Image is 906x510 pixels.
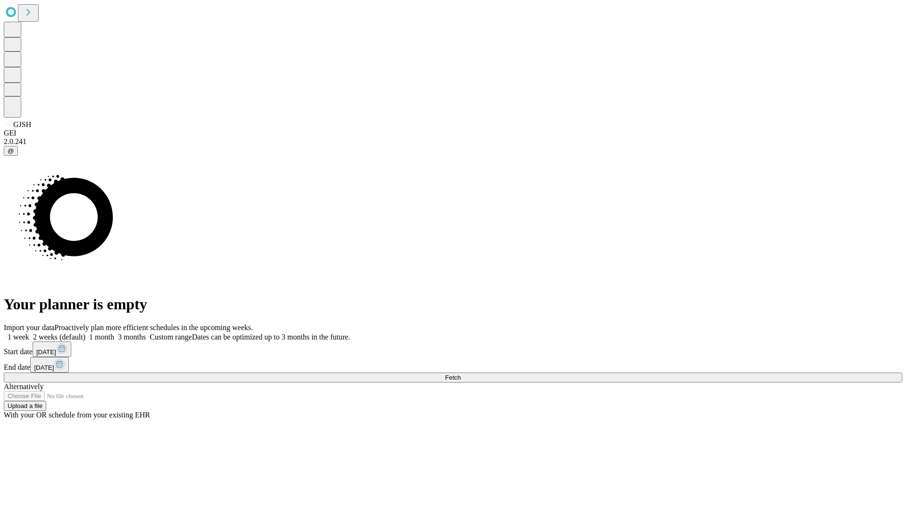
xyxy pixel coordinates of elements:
span: @ [8,147,14,154]
button: [DATE] [30,357,69,373]
div: 2.0.241 [4,137,902,146]
span: GJSH [13,120,31,128]
span: Fetch [445,374,461,381]
span: 1 week [8,333,29,341]
span: 3 months [118,333,146,341]
span: 2 weeks (default) [33,333,85,341]
span: Dates can be optimized up to 3 months in the future. [192,333,350,341]
span: 1 month [89,333,114,341]
button: @ [4,146,18,156]
button: Fetch [4,373,902,382]
div: GEI [4,129,902,137]
h1: Your planner is empty [4,296,902,313]
div: Start date [4,341,902,357]
button: Upload a file [4,401,46,411]
span: [DATE] [34,364,54,371]
span: With your OR schedule from your existing EHR [4,411,150,419]
span: Alternatively [4,382,43,391]
span: Custom range [150,333,192,341]
button: [DATE] [33,341,71,357]
span: Proactively plan more efficient schedules in the upcoming weeks. [55,323,253,331]
span: [DATE] [36,348,56,356]
span: Import your data [4,323,55,331]
div: End date [4,357,902,373]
